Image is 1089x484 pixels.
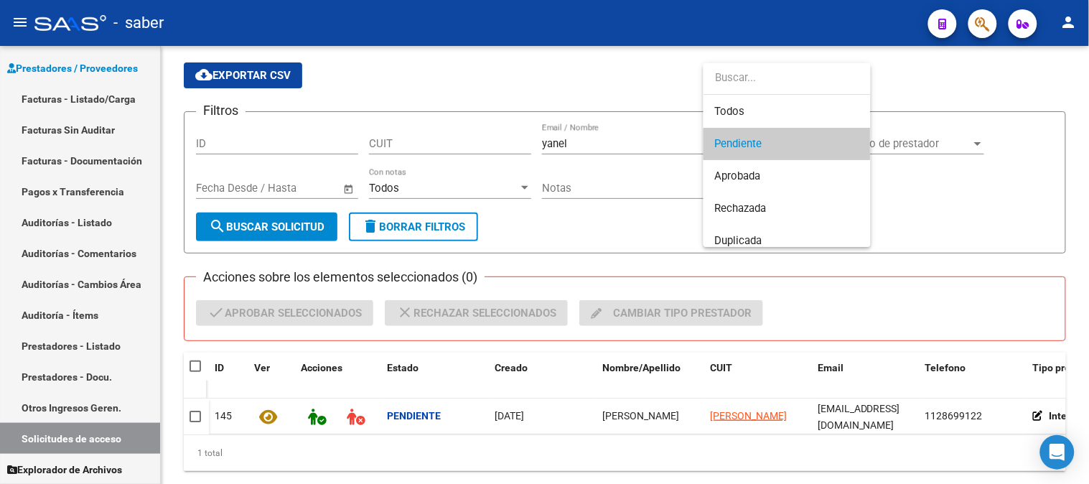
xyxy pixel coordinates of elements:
span: Rechazada [715,202,767,215]
span: Pendiente [715,137,762,150]
input: dropdown search [704,62,871,94]
div: Open Intercom Messenger [1040,435,1075,470]
span: Duplicada [715,234,762,247]
span: Aprobada [715,169,761,182]
span: Todos [715,96,859,128]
